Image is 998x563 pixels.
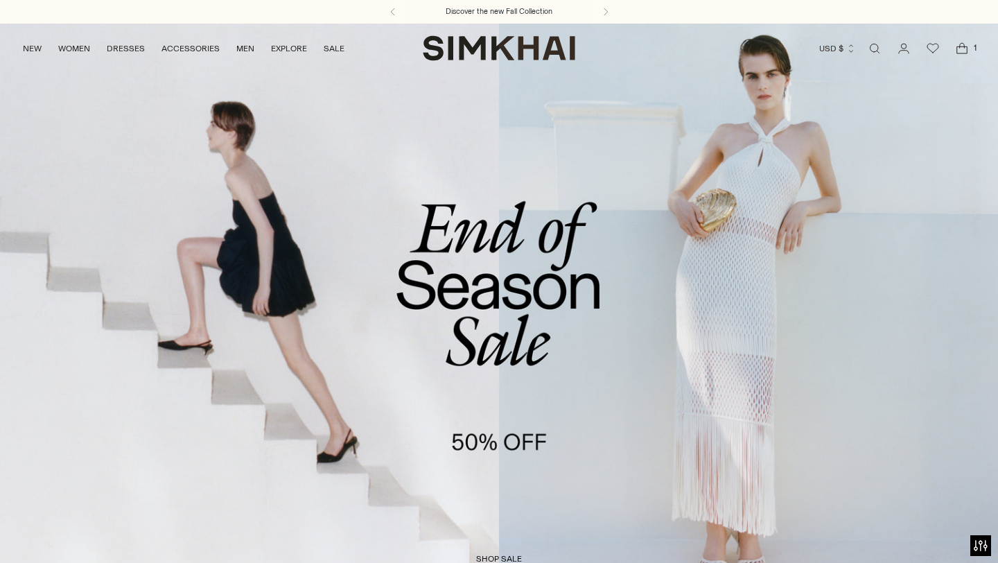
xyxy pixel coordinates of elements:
a: WOMEN [58,33,90,64]
a: DRESSES [107,33,145,64]
a: MEN [236,33,254,64]
a: EXPLORE [271,33,307,64]
a: Discover the new Fall Collection [446,6,552,17]
a: ACCESSORIES [161,33,220,64]
a: SIMKHAI [423,35,575,62]
a: NEW [23,33,42,64]
a: SALE [324,33,344,64]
